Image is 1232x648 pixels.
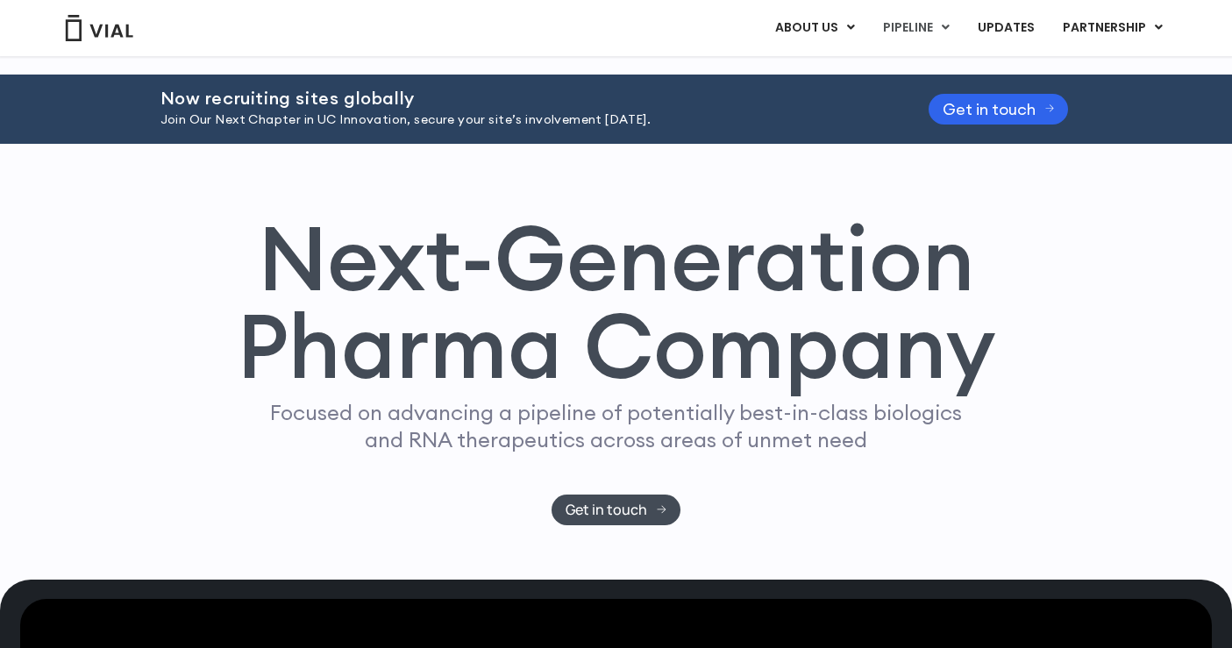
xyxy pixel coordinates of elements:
[64,15,134,41] img: Vial Logo
[552,495,680,525] a: Get in touch
[761,13,868,43] a: ABOUT USMenu Toggle
[566,503,647,516] span: Get in touch
[237,214,996,391] h1: Next-Generation Pharma Company
[929,94,1069,125] a: Get in touch
[964,13,1048,43] a: UPDATES
[160,89,885,108] h2: Now recruiting sites globally
[869,13,963,43] a: PIPELINEMenu Toggle
[263,399,970,453] p: Focused on advancing a pipeline of potentially best-in-class biologics and RNA therapeutics acros...
[160,110,885,130] p: Join Our Next Chapter in UC Innovation, secure your site’s involvement [DATE].
[1049,13,1177,43] a: PARTNERSHIPMenu Toggle
[943,103,1036,116] span: Get in touch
